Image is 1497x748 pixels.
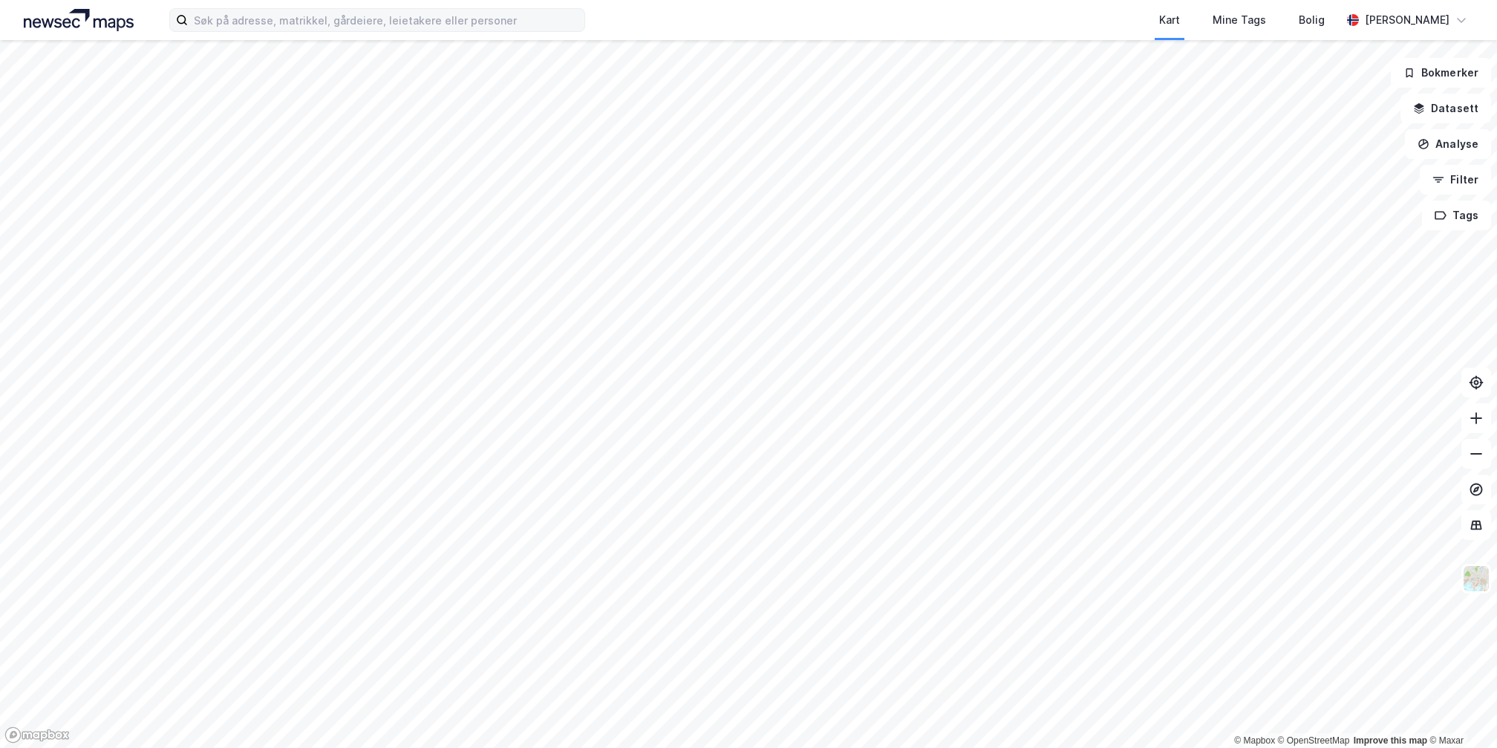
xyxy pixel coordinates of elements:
div: Kart [1159,11,1180,29]
img: logo.a4113a55bc3d86da70a041830d287a7e.svg [24,9,134,31]
div: Kontrollprogram for chat [1423,677,1497,748]
iframe: Chat Widget [1423,677,1497,748]
div: Mine Tags [1213,11,1266,29]
div: [PERSON_NAME] [1365,11,1449,29]
div: Bolig [1299,11,1325,29]
input: Søk på adresse, matrikkel, gårdeiere, leietakere eller personer [188,9,584,31]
